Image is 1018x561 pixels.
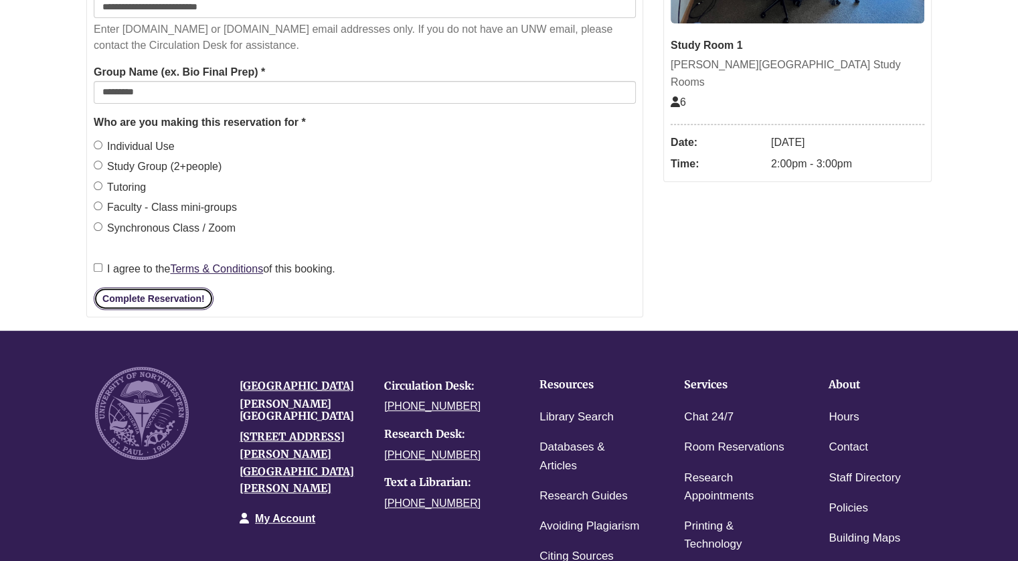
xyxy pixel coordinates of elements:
[829,469,900,488] a: Staff Directory
[539,517,639,536] a: Avoiding Plagiarism
[94,260,335,278] label: I agree to the of this booking.
[94,141,102,149] input: Individual Use
[94,64,265,81] label: Group Name (ex. Bio Final Prep) *
[94,158,222,175] label: Study Group (2+people)
[95,367,189,461] img: UNW seal
[684,379,787,391] h4: Services
[94,263,102,272] input: I agree to theTerms & Conditionsof this booking.
[94,199,237,216] label: Faculty - Class mini-groups
[671,37,924,54] div: Study Room 1
[240,430,354,495] a: [STREET_ADDRESS][PERSON_NAME][GEOGRAPHIC_DATA][PERSON_NAME]
[829,379,932,391] h4: About
[684,517,787,554] a: Printing & Technology
[829,438,868,457] a: Contact
[94,202,102,210] input: Faculty - Class mini-groups
[94,220,236,237] label: Synchronous Class / Zoom
[384,497,481,509] a: [PHONE_NUMBER]
[384,380,509,392] h4: Circulation Desk:
[94,138,175,155] label: Individual Use
[671,56,924,90] div: [PERSON_NAME][GEOGRAPHIC_DATA] Study Rooms
[684,438,784,457] a: Room Reservations
[94,181,102,190] input: Tutoring
[671,132,764,153] dt: Date:
[829,529,900,548] a: Building Maps
[684,469,787,506] a: Research Appointments
[684,408,734,427] a: Chat 24/7
[771,132,924,153] dd: [DATE]
[384,428,509,440] h4: Research Desk:
[829,408,859,427] a: Hours
[240,379,354,392] a: [GEOGRAPHIC_DATA]
[539,408,614,427] a: Library Search
[170,263,263,274] a: Terms & Conditions
[539,487,627,506] a: Research Guides
[255,513,315,524] a: My Account
[94,287,213,310] button: Complete Reservation!
[829,499,868,518] a: Policies
[240,398,364,422] h4: [PERSON_NAME][GEOGRAPHIC_DATA]
[94,222,102,231] input: Synchronous Class / Zoom
[539,438,643,475] a: Databases & Articles
[94,161,102,169] input: Study Group (2+people)
[671,153,764,175] dt: Time:
[771,153,924,175] dd: 2:00pm - 3:00pm
[94,114,636,131] legend: Who are you making this reservation for *
[94,21,636,54] p: Enter [DOMAIN_NAME] or [DOMAIN_NAME] email addresses only. If you do not have an UNW email, pleas...
[671,96,686,108] span: The capacity of this space
[384,400,481,412] a: [PHONE_NUMBER]
[384,449,481,461] a: [PHONE_NUMBER]
[94,179,146,196] label: Tutoring
[384,477,509,489] h4: Text a Librarian:
[539,379,643,391] h4: Resources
